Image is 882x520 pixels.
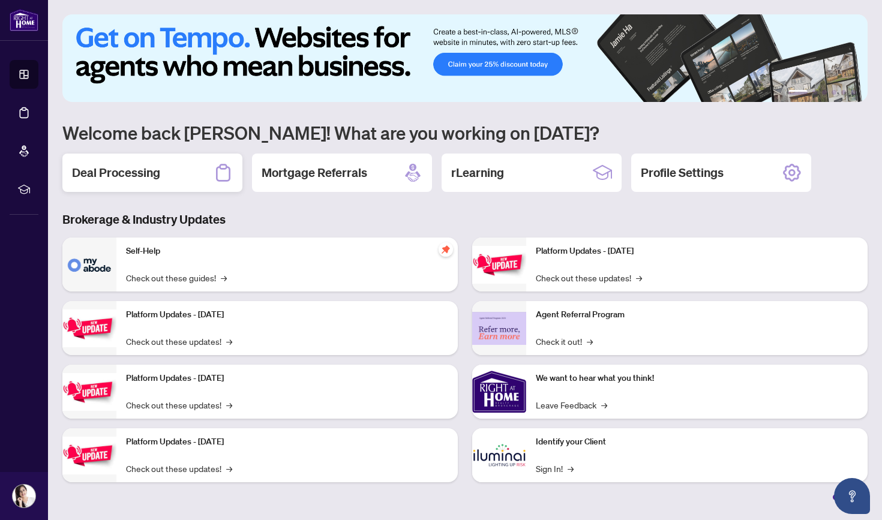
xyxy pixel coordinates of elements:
span: → [226,462,232,475]
a: Check out these guides!→ [126,271,227,284]
img: Agent Referral Program [472,312,526,345]
button: 1 [788,90,808,95]
a: Check out these updates!→ [126,398,232,411]
button: 6 [851,90,856,95]
p: Platform Updates - [DATE] [536,245,858,258]
h3: Brokerage & Industry Updates [62,211,868,228]
h2: Mortgage Referrals [262,164,367,181]
a: Sign In!→ [536,462,574,475]
span: → [636,271,642,284]
p: Platform Updates - [DATE] [126,308,448,321]
img: logo [10,9,38,31]
p: Self-Help [126,245,448,258]
button: 3 [822,90,827,95]
a: Check out these updates!→ [536,271,642,284]
h2: Profile Settings [641,164,724,181]
span: → [226,398,232,411]
p: Platform Updates - [DATE] [126,372,448,385]
img: Profile Icon [13,485,35,507]
img: Platform Updates - September 16, 2025 [62,309,116,347]
a: Check out these updates!→ [126,335,232,348]
span: → [587,335,593,348]
button: 2 [812,90,817,95]
img: We want to hear what you think! [472,365,526,419]
img: Slide 0 [62,14,868,102]
span: → [221,271,227,284]
span: → [226,335,232,348]
p: Platform Updates - [DATE] [126,435,448,449]
a: Check it out!→ [536,335,593,348]
span: pushpin [439,242,453,257]
button: 4 [832,90,836,95]
span: → [601,398,607,411]
p: Agent Referral Program [536,308,858,321]
h1: Welcome back [PERSON_NAME]! What are you working on [DATE]? [62,121,868,144]
a: Leave Feedback→ [536,398,607,411]
a: Check out these updates!→ [126,462,232,475]
p: We want to hear what you think! [536,372,858,385]
img: Self-Help [62,238,116,291]
h2: Deal Processing [72,164,160,181]
h2: rLearning [451,164,504,181]
img: Platform Updates - June 23, 2025 [472,246,526,284]
span: → [568,462,574,475]
p: Identify your Client [536,435,858,449]
img: Platform Updates - July 8, 2025 [62,437,116,474]
img: Platform Updates - July 21, 2025 [62,373,116,411]
button: Open asap [834,478,870,514]
img: Identify your Client [472,428,526,482]
button: 5 [841,90,846,95]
